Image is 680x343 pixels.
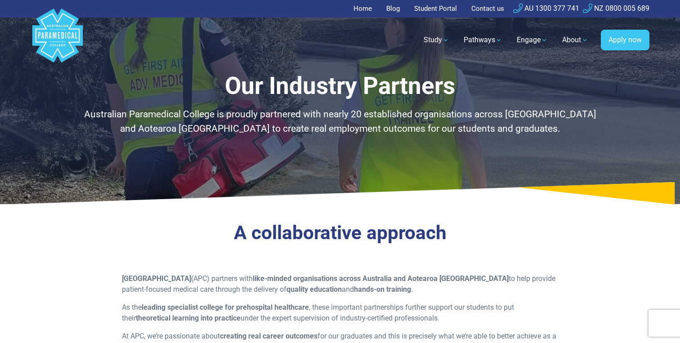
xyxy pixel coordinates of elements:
a: About [557,27,594,53]
a: Study [418,27,455,53]
strong: creating real career outcomes [220,332,318,340]
strong: quality education [286,285,342,294]
p: (APC) partners with to help provide patient-focused medical care through the delivery of and . [122,273,559,295]
h1: Our Industry Partners [77,72,603,100]
a: NZ 0800 005 689 [583,4,649,13]
strong: theoretical learning into practice [136,314,241,322]
a: Australian Paramedical College [31,18,85,63]
h3: A collaborative approach [77,222,603,245]
strong: leading specialist college for prehospital healthcare [142,303,309,312]
strong: [GEOGRAPHIC_DATA] [122,274,191,283]
a: Pathways [458,27,508,53]
strong: hands-on training [354,285,411,294]
a: AU 1300 377 741 [513,4,579,13]
a: Engage [511,27,553,53]
strong: Australia and Aotearoa [GEOGRAPHIC_DATA] [362,274,509,283]
p: As the , these important partnerships further support our students to put their under the expert ... [122,302,559,324]
a: Apply now [601,30,649,50]
p: Australian Paramedical College is proudly partnered with nearly 20 established organisations acro... [77,107,603,136]
strong: like-minded organisations across [253,274,361,283]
